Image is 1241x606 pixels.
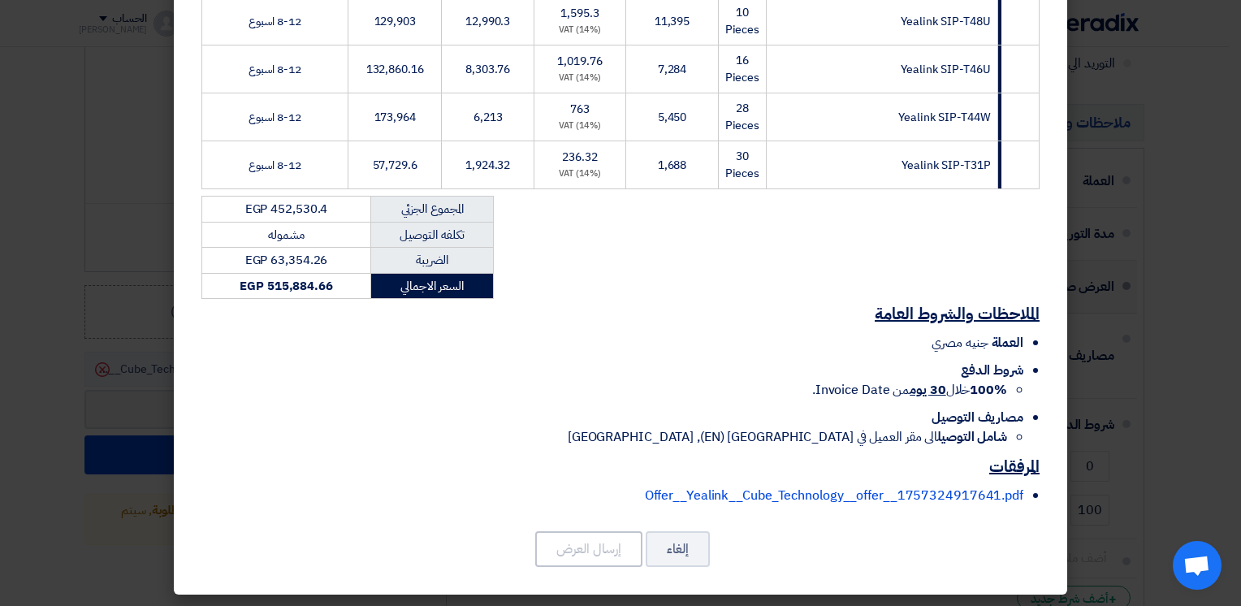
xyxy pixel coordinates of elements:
div: (14%) VAT [541,119,619,133]
a: Offer__Yealink__Cube_Technology__offer__1757324917641.pdf [645,486,1023,505]
span: 1,595.3 [560,5,599,22]
strong: EGP 515,884.66 [240,277,333,295]
span: 30 Pieces [725,148,759,182]
button: إرسال العرض [535,531,642,567]
div: (14%) VAT [541,167,619,181]
span: 8-12 اسبوع [249,157,301,174]
button: إلغاء [646,531,710,567]
span: خلال من Invoice Date. [812,380,1007,400]
td: EGP 452,530.4 [202,197,371,223]
u: المرفقات [989,454,1040,478]
div: (14%) VAT [541,24,619,37]
span: 173,964 [374,109,416,126]
span: 16 Pieces [725,52,759,86]
span: 1,019.76 [557,53,602,70]
u: الملاحظات والشروط العامة [875,301,1040,326]
div: (14%) VAT [541,71,619,85]
strong: شامل التوصيل [937,427,1007,447]
span: Yealink SIP-T46U [901,61,990,78]
span: مصاريف التوصيل [932,408,1023,427]
span: 57,729.6 [373,157,417,174]
td: المجموع الجزئي [371,197,494,223]
span: 8,303.76 [465,61,510,78]
span: 1,924.32 [465,157,510,174]
span: EGP 63,354.26 [245,251,328,269]
span: مشموله [268,226,304,244]
span: جنيه مصري [932,333,988,353]
span: 28 Pieces [725,100,759,134]
span: العملة [992,333,1023,353]
span: 8-12 اسبوع [249,61,301,78]
td: تكلفه التوصيل [371,222,494,248]
td: السعر الاجمالي [371,273,494,299]
span: 763 [570,101,590,118]
span: Yealink SIP-T48U [901,13,990,30]
span: 5,450 [658,109,687,126]
span: Yealink SIP-T44W [898,109,990,126]
li: الى مقر العميل في [GEOGRAPHIC_DATA] (EN), [GEOGRAPHIC_DATA] [201,427,1007,447]
div: Open chat [1173,541,1222,590]
span: 11,395 [655,13,690,30]
span: Yealink SIP-T31P [902,157,990,174]
span: 8-12 اسبوع [249,109,301,126]
span: 132,860.16 [366,61,424,78]
span: 1,688 [658,157,687,174]
span: 10 Pieces [725,4,759,38]
strong: 100% [970,380,1007,400]
u: 30 يوم [910,380,945,400]
span: 6,213 [473,109,503,126]
span: شروط الدفع [961,361,1023,380]
span: 7,284 [658,61,687,78]
span: 236.32 [562,149,597,166]
span: 129,903 [374,13,416,30]
span: 8-12 اسبوع [249,13,301,30]
span: 12,990.3 [465,13,510,30]
td: الضريبة [371,248,494,274]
